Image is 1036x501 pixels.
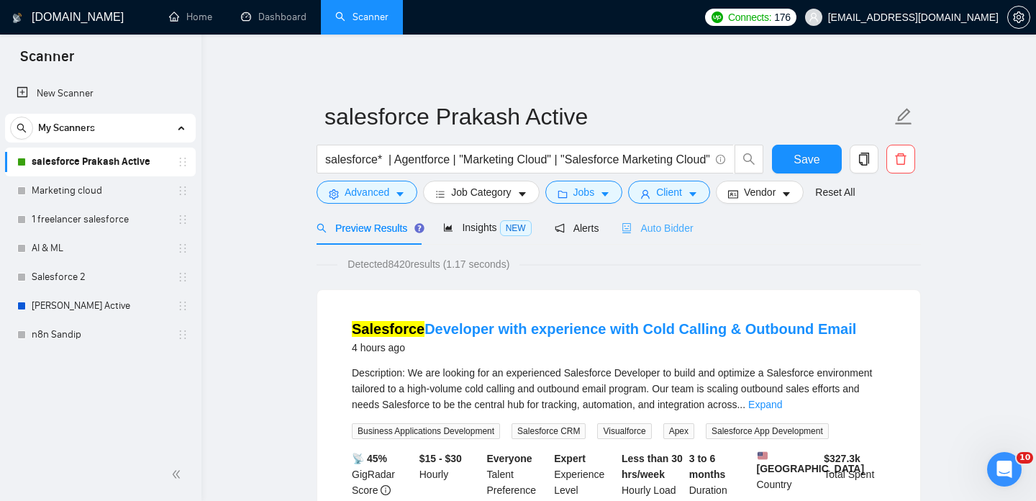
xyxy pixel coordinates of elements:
[781,189,791,199] span: caret-down
[555,222,599,234] span: Alerts
[656,184,682,200] span: Client
[640,189,650,199] span: user
[774,9,790,25] span: 176
[517,189,527,199] span: caret-down
[735,145,763,173] button: search
[622,222,693,234] span: Auto Bidder
[352,453,387,464] b: 📡 45%
[435,189,445,199] span: bars
[12,6,22,30] img: logo
[686,451,754,498] div: Duration
[772,145,842,173] button: Save
[177,300,188,312] span: holder
[352,321,424,337] mark: Salesforce
[512,423,586,439] span: Salesforce CRM
[794,150,819,168] span: Save
[987,452,1022,487] iframe: Intercom live chat
[169,11,212,23] a: homeHome
[241,11,306,23] a: dashboardDashboard
[484,451,552,498] div: Talent Preference
[443,222,531,233] span: Insights
[558,189,568,199] span: folder
[11,123,32,133] span: search
[735,153,763,166] span: search
[177,329,188,340] span: holder
[352,339,856,356] div: 4 hours ago
[345,184,389,200] span: Advanced
[381,485,391,495] span: info-circle
[352,367,872,410] span: Description: We are looking for an experienced Salesforce Developer to build and optimize a Sales...
[487,453,532,464] b: Everyone
[887,153,914,166] span: delete
[748,399,782,410] a: Expand
[325,150,709,168] input: Search Freelance Jobs...
[622,223,632,233] span: robot
[600,189,610,199] span: caret-down
[894,107,913,126] span: edit
[324,99,891,135] input: Scanner name...
[32,148,168,176] a: salesforce Prakash Active
[177,214,188,225] span: holder
[821,451,889,498] div: Total Spent
[423,181,539,204] button: barsJob Categorycaret-down
[177,243,188,254] span: holder
[177,185,188,197] span: holder
[757,451,865,474] b: [GEOGRAPHIC_DATA]
[597,423,651,439] span: Visualforce
[815,184,855,200] a: Reset All
[5,114,196,349] li: My Scanners
[32,263,168,292] a: Salesforce 2
[744,184,776,200] span: Vendor
[754,451,822,498] div: Country
[716,181,804,204] button: idcardVendorcaret-down
[17,79,184,108] a: New Scanner
[712,12,723,23] img: upwork-logo.png
[554,453,586,464] b: Expert
[688,189,698,199] span: caret-down
[758,451,768,461] img: 🇺🇸
[32,292,168,320] a: [PERSON_NAME] Active
[32,205,168,234] a: 1 freelancer salesforce
[555,223,565,233] span: notification
[177,156,188,168] span: holder
[38,114,95,143] span: My Scanners
[1008,12,1030,23] span: setting
[352,321,856,337] a: SalesforceDeveloper with experience with Cold Calling & Outbound Email
[663,423,694,439] span: Apex
[689,453,726,480] b: 3 to 6 months
[622,453,683,480] b: Less than 30 hrs/week
[451,184,511,200] span: Job Category
[177,271,188,283] span: holder
[32,320,168,349] a: n8n Sandip
[337,256,519,272] span: Detected 8420 results (1.17 seconds)
[395,189,405,199] span: caret-down
[850,153,878,166] span: copy
[628,181,710,204] button: userClientcaret-down
[329,189,339,199] span: setting
[850,145,878,173] button: copy
[417,451,484,498] div: Hourly
[551,451,619,498] div: Experience Level
[32,234,168,263] a: AI & ML
[413,222,426,235] div: Tooltip anchor
[317,223,327,233] span: search
[335,11,388,23] a: searchScanner
[824,453,860,464] b: $ 327.3k
[1017,452,1033,464] span: 10
[716,155,725,164] span: info-circle
[573,184,595,200] span: Jobs
[886,145,915,173] button: delete
[5,79,196,108] li: New Scanner
[706,423,829,439] span: Salesforce App Development
[728,189,738,199] span: idcard
[352,365,886,412] div: Description: We are looking for an experienced Salesforce Developer to build and optimize a Sales...
[9,46,86,76] span: Scanner
[317,181,417,204] button: settingAdvancedcaret-down
[1007,6,1030,29] button: setting
[352,423,500,439] span: Business Applications Development
[619,451,686,498] div: Hourly Load
[317,222,420,234] span: Preview Results
[500,220,532,236] span: NEW
[1007,12,1030,23] a: setting
[809,12,819,22] span: user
